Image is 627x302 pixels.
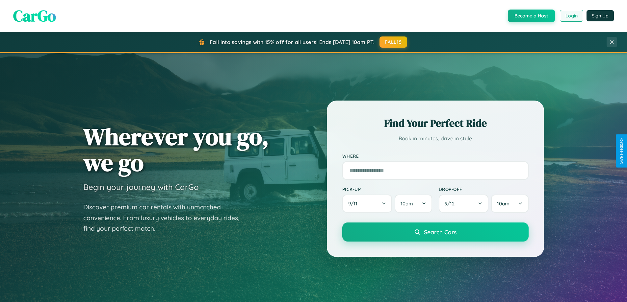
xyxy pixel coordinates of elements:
[508,10,555,22] button: Become a Host
[491,195,528,213] button: 10am
[401,200,413,207] span: 10am
[560,10,583,22] button: Login
[439,186,529,192] label: Drop-off
[210,39,375,45] span: Fall into savings with 15% off for all users! Ends [DATE] 10am PT.
[342,186,432,192] label: Pick-up
[619,138,624,164] div: Give Feedback
[379,36,407,48] button: FALL15
[445,200,458,207] span: 9 / 12
[342,153,529,159] label: Where
[342,195,392,213] button: 9/11
[348,200,361,207] span: 9 / 11
[395,195,432,213] button: 10am
[83,124,269,175] h1: Wherever you go, we go
[83,182,199,192] h3: Begin your journey with CarGo
[13,5,56,27] span: CarGo
[439,195,489,213] button: 9/12
[342,134,529,143] p: Book in minutes, drive in style
[497,200,509,207] span: 10am
[83,202,248,234] p: Discover premium car rentals with unmatched convenience. From luxury vehicles to everyday rides, ...
[424,228,457,236] span: Search Cars
[342,116,529,130] h2: Find Your Perfect Ride
[587,10,614,21] button: Sign Up
[342,222,529,242] button: Search Cars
